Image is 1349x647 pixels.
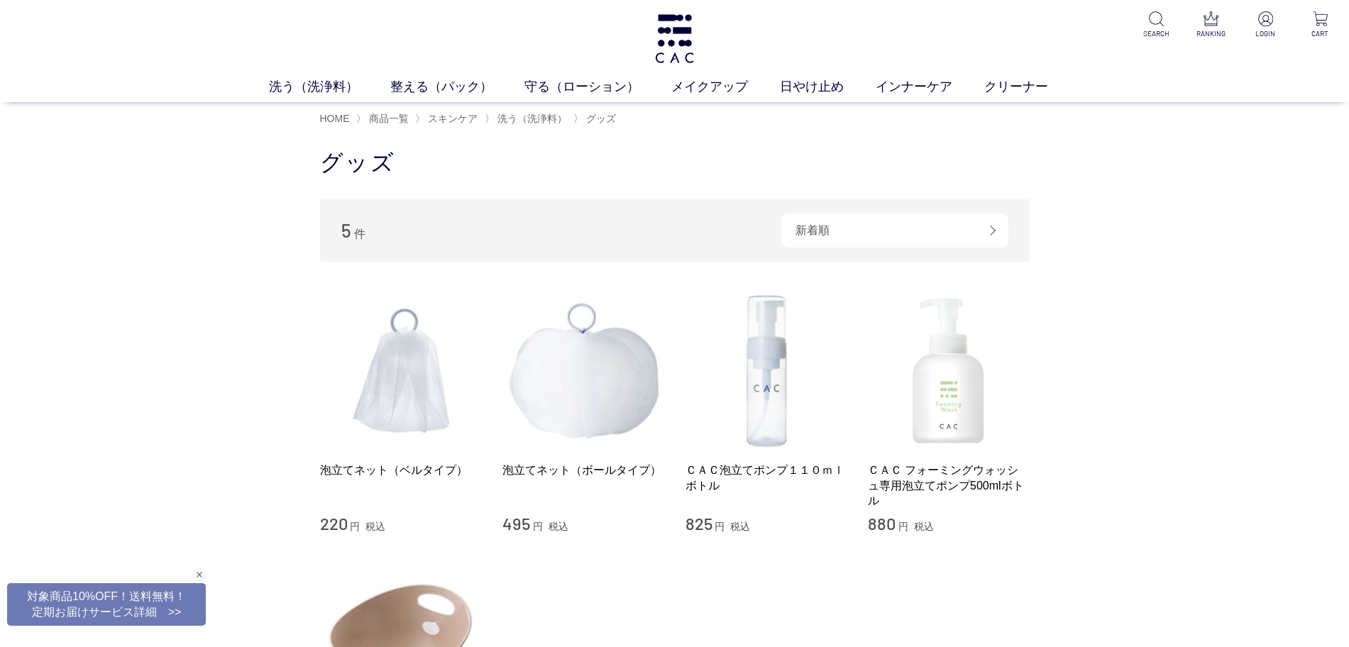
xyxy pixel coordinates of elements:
span: 件 [354,228,365,240]
a: HOME [320,113,350,124]
p: SEARCH [1139,28,1174,39]
div: 新着順 [781,214,1008,248]
a: CART [1303,11,1338,39]
img: ＣＡＣ フォーミングウォッシュ専用泡立てポンプ500mlボトル [868,290,1030,452]
span: 880 [868,513,896,533]
span: 税込 [914,521,934,532]
a: クリーナー [984,77,1080,96]
li: 〉 [573,112,620,126]
a: インナーケア [876,77,984,96]
span: 商品一覧 [369,113,409,124]
p: CART [1303,28,1338,39]
span: 円 [533,521,543,532]
span: 税込 [365,521,385,532]
a: グッズ [583,113,616,124]
a: スキンケア [425,113,478,124]
span: 円 [715,521,725,532]
a: 守る（ローション） [524,77,671,96]
span: 税込 [730,521,750,532]
span: 5 [341,219,351,241]
span: グッズ [586,113,616,124]
img: 泡立てネット（ベルタイプ） [320,290,482,452]
span: 円 [350,521,360,532]
img: logo [653,14,696,63]
a: ＣＡＣ フォーミングウォッシュ専用泡立てポンプ500mlボトル [868,463,1030,508]
a: 洗う（洗浄料） [495,113,567,124]
span: 円 [898,521,908,532]
p: LOGIN [1248,28,1283,39]
p: RANKING [1194,28,1228,39]
span: 220 [320,513,348,533]
span: 税込 [549,521,568,532]
a: 洗う（洗浄料） [269,77,390,96]
a: 整える（パック） [390,77,524,96]
span: スキンケア [428,113,478,124]
span: 洗う（洗浄料） [497,113,567,124]
span: 825 [685,513,712,533]
a: 商品一覧 [366,113,409,124]
a: メイクアップ [671,77,780,96]
a: SEARCH [1139,11,1174,39]
span: 495 [502,513,530,533]
h1: グッズ [320,148,1030,178]
li: 〉 [356,112,412,126]
a: 日やけ止め [780,77,876,96]
img: ＣＡＣ泡立てポンプ１１０ｍｌボトル [685,290,847,452]
a: LOGIN [1248,11,1283,39]
a: 泡立てネット（ベルタイプ） [320,463,482,477]
a: RANKING [1194,11,1228,39]
img: 泡立てネット（ボールタイプ） [502,290,664,452]
a: ＣＡＣ泡立てポンプ１１０ｍｌボトル [685,463,847,493]
li: 〉 [415,112,481,126]
li: 〉 [485,112,571,126]
a: 泡立てネット（ボールタイプ） [502,463,664,477]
